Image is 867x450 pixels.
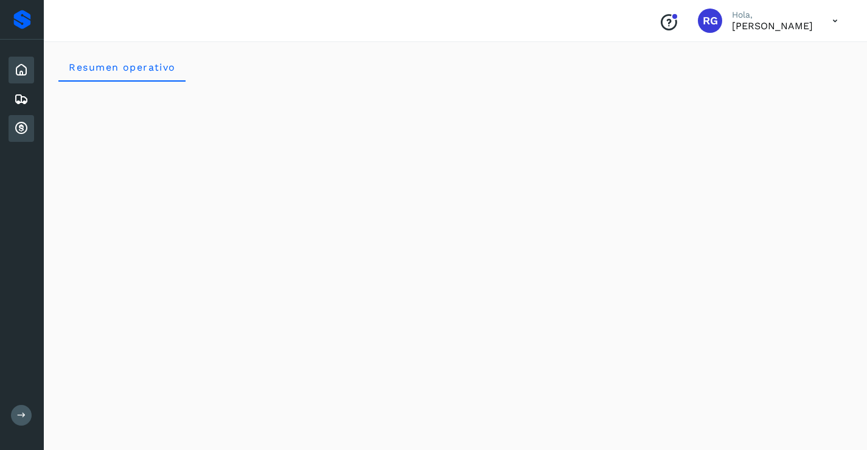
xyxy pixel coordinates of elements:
[9,86,34,113] div: Embarques
[9,115,34,142] div: Cuentas por cobrar
[732,20,813,32] p: ROBERTO GALLARDO HERNANDEZ
[732,10,813,20] p: Hola,
[9,57,34,83] div: Inicio
[68,62,176,73] span: Resumen operativo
